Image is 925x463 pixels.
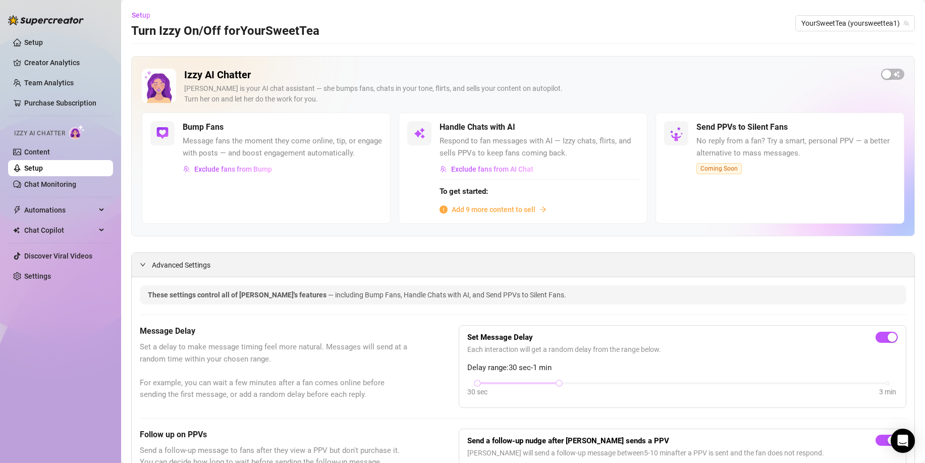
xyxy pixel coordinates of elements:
[24,55,105,71] a: Creator Analytics
[539,206,547,213] span: arrow-right
[184,83,873,105] div: [PERSON_NAME] is your AI chat assistant — she bumps fans, chats in your tone, flirts, and sells y...
[14,129,65,138] span: Izzy AI Chatter
[467,386,487,397] div: 30 sec
[140,262,146,268] span: expanded
[140,429,408,441] h5: Follow up on PPVs
[131,7,158,23] button: Setup
[467,333,533,342] strong: Set Message Delay
[413,127,425,139] img: svg%3e
[24,252,92,260] a: Discover Viral Videos
[328,291,566,299] span: — including Bump Fans, Handle Chats with AI, and Send PPVs to Silent Fans.
[440,121,515,133] h5: Handle Chats with AI
[69,125,85,139] img: AI Chatter
[140,259,152,270] div: expanded
[8,15,84,25] img: logo-BBDzfeDw.svg
[451,165,533,173] span: Exclude fans from AI Chat
[24,79,74,87] a: Team Analytics
[148,291,328,299] span: These settings control all of [PERSON_NAME]'s features
[440,205,448,214] span: info-circle
[440,166,447,173] img: svg%3e
[183,135,382,159] span: Message fans the moment they come online, tip, or engage with posts — and boost engagement automa...
[467,447,898,458] span: [PERSON_NAME] will send a follow-up message between 5 - 10 min after a PPV is sent and the fan do...
[183,161,273,177] button: Exclude fans from Bump
[140,341,408,401] span: Set a delay to make message timing feel more natural. Messages will send at a random time within ...
[891,429,915,453] div: Open Intercom Messenger
[24,164,43,172] a: Setup
[24,222,96,238] span: Chat Copilot
[24,38,43,46] a: Setup
[467,344,898,355] span: Each interaction will get a random delay from the range below.
[24,180,76,188] a: Chat Monitoring
[131,23,319,39] h3: Turn Izzy On/Off for YourSweetTea
[24,272,51,280] a: Settings
[142,69,176,103] img: Izzy AI Chatter
[194,165,272,173] span: Exclude fans from Bump
[440,135,639,159] span: Respond to fan messages with AI — Izzy chats, flirts, and sells PPVs to keep fans coming back.
[24,202,96,218] span: Automations
[152,260,210,271] span: Advanced Settings
[183,166,190,173] img: svg%3e
[467,436,669,445] strong: Send a follow-up nudge after [PERSON_NAME] sends a PPV
[183,121,224,133] h5: Bump Fans
[903,20,909,26] span: team
[156,127,169,139] img: svg%3e
[440,187,488,196] strong: To get started:
[184,69,873,81] h2: Izzy AI Chatter
[440,161,534,177] button: Exclude fans from AI Chat
[452,204,535,215] span: Add 9 more content to sell
[467,362,898,374] span: Delay range: 30 sec - 1 min
[24,148,50,156] a: Content
[140,325,408,337] h5: Message Delay
[801,16,909,31] span: YourSweetTea (yoursweettea1)
[670,127,686,143] img: silent-fans-ppv-o-N6Mmdf.svg
[13,227,20,234] img: Chat Copilot
[696,163,742,174] span: Coming Soon
[696,135,896,159] span: No reply from a fan? Try a smart, personal PPV — a better alternative to mass messages.
[24,99,96,107] a: Purchase Subscription
[879,386,896,397] div: 3 min
[696,121,788,133] h5: Send PPVs to Silent Fans
[132,11,150,19] span: Setup
[13,206,21,214] span: thunderbolt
